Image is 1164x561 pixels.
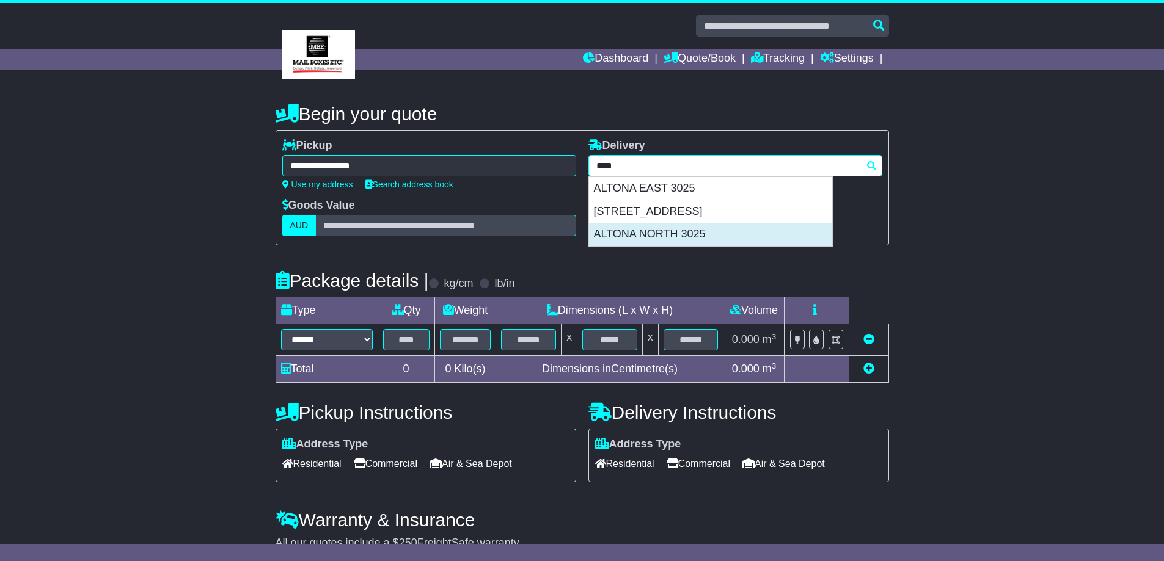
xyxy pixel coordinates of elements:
[772,332,777,341] sup: 3
[820,49,874,70] a: Settings
[589,223,832,246] div: ALTONA NORTH 3025
[282,199,355,212] label: Goods Value
[378,356,434,383] td: 0
[276,402,576,422] h4: Pickup Instructions
[751,49,805,70] a: Tracking
[496,356,723,383] td: Dimensions in Centimetre(s)
[494,277,514,291] label: lb/in
[732,363,760,375] span: 0.000
[863,333,874,346] a: Remove this item
[354,454,417,473] span: Commercial
[444,277,473,291] label: kg/cm
[763,363,777,375] span: m
[430,454,512,473] span: Air & Sea Depot
[588,155,882,176] typeahead: Please provide city
[365,179,453,189] a: Search address book
[445,363,451,375] span: 0
[589,200,832,223] div: [STREET_ADDRESS]
[588,139,645,153] label: Delivery
[276,270,429,291] h4: Package details |
[642,324,658,356] td: x
[282,438,368,451] label: Address Type
[589,177,832,200] div: ALTONA EAST 3025
[496,297,723,324] td: Dimensions (L x W x H)
[282,215,317,236] label: AUD
[583,49,648,70] a: Dashboard
[282,179,353,189] a: Use my address
[723,297,785,324] td: Volume
[595,454,654,473] span: Residential
[378,297,434,324] td: Qty
[276,297,378,324] td: Type
[664,49,736,70] a: Quote/Book
[772,361,777,371] sup: 3
[282,139,332,153] label: Pickup
[282,454,342,473] span: Residential
[863,363,874,375] a: Add new item
[588,402,889,422] h4: Delivery Instructions
[595,438,681,451] label: Address Type
[732,333,760,346] span: 0.000
[276,537,889,550] div: All our quotes include a $ FreightSafe warranty.
[562,324,577,356] td: x
[742,454,825,473] span: Air & Sea Depot
[399,537,417,549] span: 250
[763,333,777,346] span: m
[434,356,496,383] td: Kilo(s)
[276,356,378,383] td: Total
[276,104,889,124] h4: Begin your quote
[667,454,730,473] span: Commercial
[276,510,889,530] h4: Warranty & Insurance
[434,297,496,324] td: Weight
